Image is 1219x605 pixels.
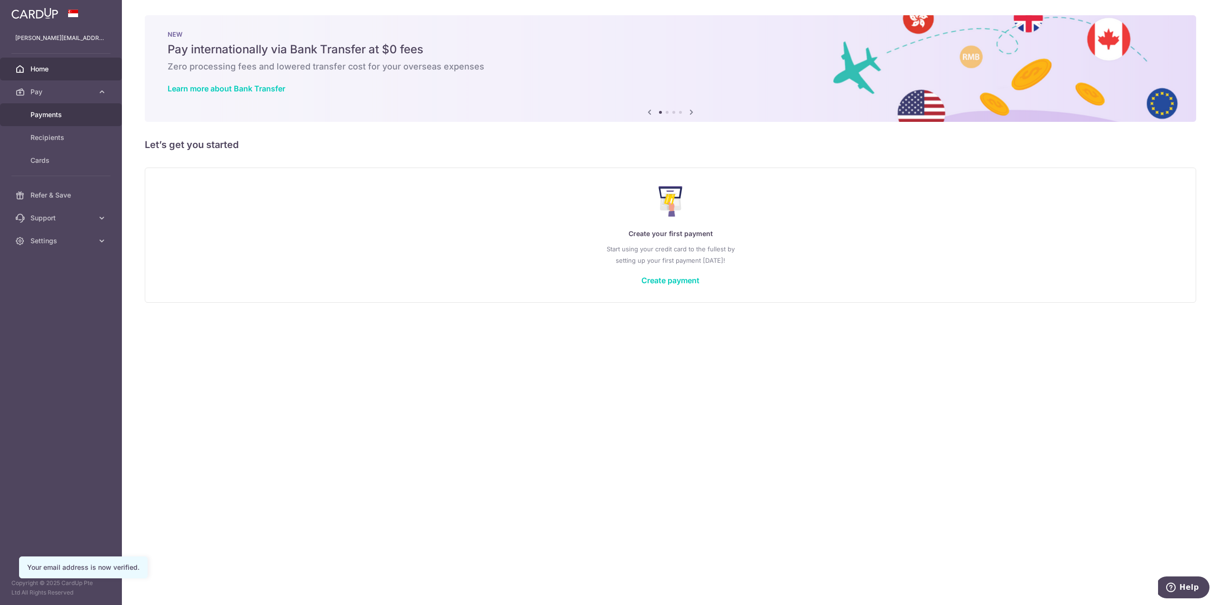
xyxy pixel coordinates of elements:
p: [PERSON_NAME][EMAIL_ADDRESS][PERSON_NAME][DOMAIN_NAME] [15,33,107,43]
img: Bank transfer banner [145,15,1196,122]
h6: Zero processing fees and lowered transfer cost for your overseas expenses [168,61,1173,72]
span: Refer & Save [30,190,93,200]
span: Support [30,213,93,223]
p: Start using your credit card to the fullest by setting up your first payment [DATE]! [164,243,1177,266]
span: Settings [30,236,93,246]
h5: Let’s get you started [145,137,1196,152]
span: Cards [30,156,93,165]
span: Pay [30,87,93,97]
p: NEW [168,30,1173,38]
span: Recipients [30,133,93,142]
a: Create payment [641,276,699,285]
p: Create your first payment [164,228,1177,239]
span: Payments [30,110,93,119]
a: Learn more about Bank Transfer [168,84,285,93]
div: Your email address is now verified. [27,563,140,572]
img: CardUp [11,8,58,19]
iframe: Opens a widget where you can find more information [1158,576,1209,600]
img: Make Payment [659,186,683,217]
span: Home [30,64,93,74]
h5: Pay internationally via Bank Transfer at $0 fees [168,42,1173,57]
